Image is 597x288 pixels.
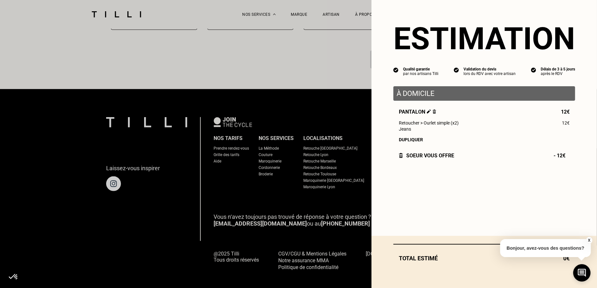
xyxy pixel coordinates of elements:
div: par nos artisans Tilli [403,71,438,76]
div: Validation du devis [464,67,516,71]
span: Pantalon [399,109,436,115]
span: Jeans [399,126,411,132]
div: lors du RDV avec votre artisan [464,71,516,76]
p: À domicile [397,89,572,98]
div: Délais de 3 à 5 jours [541,67,575,71]
div: SOEUR vous offre [399,153,454,159]
span: 12€ [561,109,570,115]
img: icon list info [454,67,459,73]
span: 12€ [562,120,570,125]
div: Dupliquer [399,137,570,142]
section: Estimation [393,21,575,57]
div: après le RDV [541,71,575,76]
p: Bonjour, avez-vous des questions? [500,239,591,257]
span: - 12€ [554,153,570,159]
img: Éditer [427,109,431,114]
img: icon list info [393,67,399,73]
button: X [586,237,592,244]
span: Retoucher > Ourlet simple (x2) [399,120,459,125]
img: icon list info [531,67,536,73]
div: Total estimé [393,255,575,262]
img: Supprimer [433,109,436,114]
div: Qualité garantie [403,67,438,71]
